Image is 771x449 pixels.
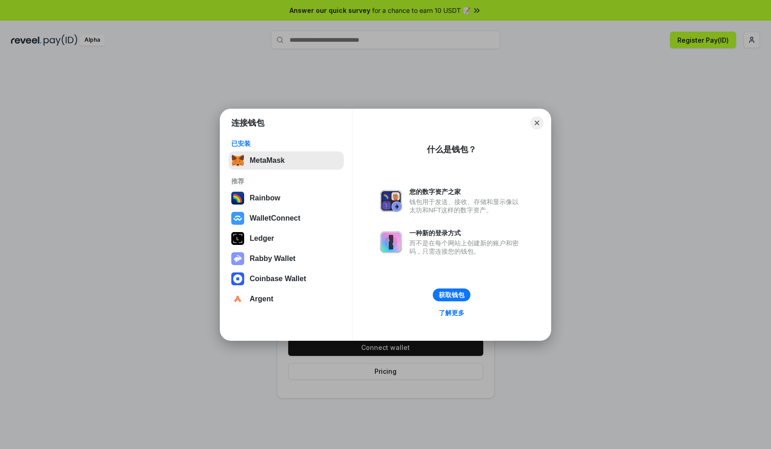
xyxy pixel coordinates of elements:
[229,249,344,268] button: Rabby Wallet
[409,198,523,214] div: 钱包用于发送、接收、存储和显示像以太坊和NFT这样的数字资产。
[229,270,344,288] button: Coinbase Wallet
[427,144,476,155] div: 什么是钱包？
[229,229,344,248] button: Ledger
[250,255,296,263] div: Rabby Wallet
[409,188,523,196] div: 您的数字资产之家
[250,234,274,243] div: Ledger
[409,229,523,237] div: 一种新的登录方式
[231,139,341,148] div: 已安装
[250,156,285,165] div: MetaMask
[433,288,470,301] button: 获取钱包
[229,209,344,227] button: WalletConnect
[433,307,470,319] a: 了解更多
[231,117,264,128] h1: 连接钱包
[231,232,244,245] img: svg+xml,%3Csvg%20xmlns%3D%22http%3A%2F%2Fwww.w3.org%2F2000%2Fsvg%22%20width%3D%2228%22%20height%3...
[250,214,301,222] div: WalletConnect
[250,194,280,202] div: Rainbow
[231,272,244,285] img: svg+xml,%3Csvg%20width%3D%2228%22%20height%3D%2228%22%20viewBox%3D%220%200%2028%2028%22%20fill%3D...
[380,231,402,253] img: svg+xml,%3Csvg%20xmlns%3D%22http%3A%2F%2Fwww.w3.org%2F2000%2Fsvg%22%20fill%3D%22none%22%20viewBox...
[250,275,306,283] div: Coinbase Wallet
[250,295,274,303] div: Argent
[409,239,523,255] div: 而不是在每个网站上创建新的账户和密码，只需连接您的钱包。
[439,291,464,299] div: 获取钱包
[231,212,244,225] img: svg+xml,%3Csvg%20width%3D%2228%22%20height%3D%2228%22%20viewBox%3D%220%200%2028%2028%22%20fill%3D...
[229,189,344,207] button: Rainbow
[229,290,344,308] button: Argent
[439,309,464,317] div: 了解更多
[380,190,402,212] img: svg+xml,%3Csvg%20xmlns%3D%22http%3A%2F%2Fwww.w3.org%2F2000%2Fsvg%22%20fill%3D%22none%22%20viewBox...
[531,116,543,129] button: Close
[229,151,344,170] button: MetaMask
[231,154,244,167] img: svg+xml,%3Csvg%20fill%3D%22none%22%20height%3D%2233%22%20viewBox%3D%220%200%2035%2033%22%20width%...
[231,252,244,265] img: svg+xml,%3Csvg%20xmlns%3D%22http%3A%2F%2Fwww.w3.org%2F2000%2Fsvg%22%20fill%3D%22none%22%20viewBox...
[231,192,244,205] img: svg+xml,%3Csvg%20width%3D%22120%22%20height%3D%22120%22%20viewBox%3D%220%200%20120%20120%22%20fil...
[231,293,244,305] img: svg+xml,%3Csvg%20width%3D%2228%22%20height%3D%2228%22%20viewBox%3D%220%200%2028%2028%22%20fill%3D...
[231,177,341,185] div: 推荐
